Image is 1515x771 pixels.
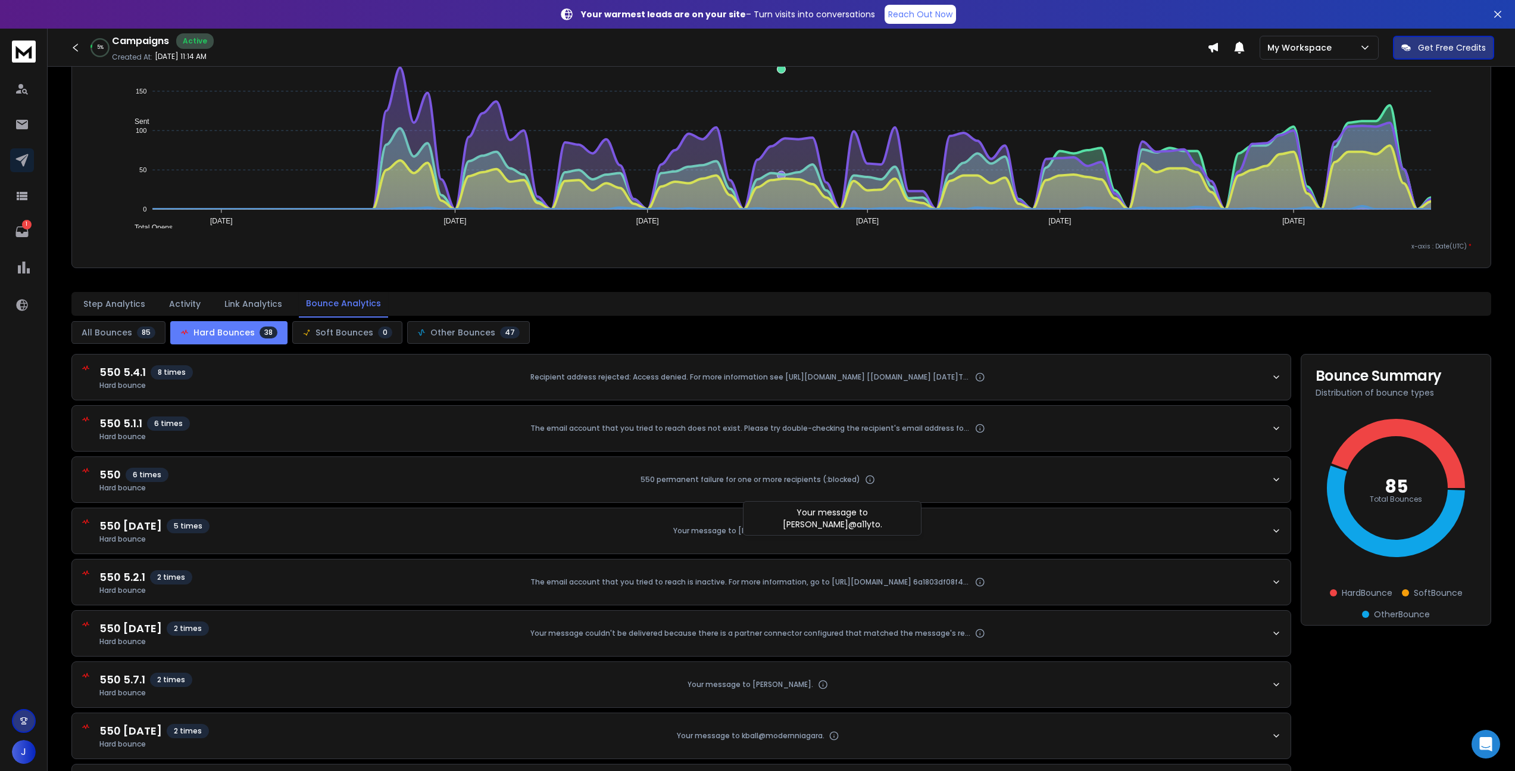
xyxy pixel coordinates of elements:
button: 550 5.2.12 timesHard bounceThe email account that you tried to reach is inactive. For more inform... [72,559,1291,605]
span: 38 [260,327,277,338]
span: Hard bounce [99,739,209,749]
div: Active [176,33,214,49]
p: [DATE] 11:14 AM [155,52,207,61]
button: Bounce Analytics [299,290,388,318]
text: Total Bounces [1370,494,1422,504]
span: Your message to [PERSON_NAME]. [688,680,813,689]
span: Your message couldn't be delivered because there is a partner connector configured that matched t... [530,629,971,638]
span: 550 5.4.1 [99,364,146,381]
span: Your message to kball@modernniagara. [677,731,824,741]
span: 8 times [151,365,193,380]
span: Sent [126,117,149,126]
tspan: 100 [136,127,146,134]
span: Total Opens [126,223,173,232]
button: Link Analytics [217,291,289,317]
span: 550 [DATE] [99,723,162,739]
span: 550 [DATE] [99,620,162,637]
span: 5 times [167,519,210,533]
span: Hard bounce [99,483,168,493]
tspan: 50 [139,166,146,173]
span: 550 5.1.1 [99,415,142,432]
p: Reach Out Now [888,8,952,20]
tspan: [DATE] [856,217,879,225]
span: Soft Bounces [316,327,373,338]
div: Open Intercom Messenger [1472,730,1500,758]
span: Other Bounce [1374,608,1430,620]
span: 0 [378,327,392,338]
button: 550 [DATE]5 timesHard bounceYour message to [PERSON_NAME]@a11yto. [72,508,1291,554]
span: Hard bounce [99,381,193,390]
span: 2 times [150,673,192,687]
tspan: [DATE] [1282,217,1305,225]
span: Soft Bounce [1414,587,1463,599]
button: 550 5.7.12 timesHard bounceYour message to [PERSON_NAME]. [72,662,1291,707]
button: 550 [DATE]2 timesHard bounceYour message couldn't be delivered because there is a partner connect... [72,611,1291,656]
span: Hard bounce [99,637,209,646]
button: Get Free Credits [1393,36,1494,60]
span: 550 [99,467,121,483]
span: Hard Bounces [193,327,255,338]
span: 550 [DATE] [99,518,162,534]
span: All Bounces [82,327,132,338]
p: Distribution of bounce types [1316,387,1476,399]
span: Other Bounces [430,327,495,338]
button: Activity [162,291,208,317]
span: 550 5.7.1 [99,671,145,688]
span: 550 permanent failure for one or more recipients (:blocked) [641,475,860,484]
span: 6 times [126,468,168,482]
strong: Your warmest leads are on your site [581,8,746,20]
h1: Campaigns [112,34,169,48]
p: 1 [22,220,32,229]
button: 550 [DATE]2 timesHard bounceYour message to kball@modernniagara. [72,713,1291,758]
tspan: [DATE] [443,217,466,225]
span: 2 times [167,621,209,636]
span: The email account that you tried to reach does not exist. Please try double-checking the recipien... [530,424,971,433]
button: 5506 timesHard bounce550 permanent failure for one or more recipients (:blocked) [72,457,1291,502]
button: J [12,740,36,764]
tspan: 150 [136,88,146,95]
span: 550 5.2.1 [99,569,145,586]
span: 6 times [147,416,190,431]
img: logo [12,41,36,63]
span: 2 times [150,570,192,585]
span: Hard Bounce [1342,587,1392,599]
span: Hard bounce [99,586,192,595]
p: My Workspace [1267,42,1336,54]
p: 5 % [97,44,104,51]
div: Your message to [PERSON_NAME]@a11yto. [743,501,922,536]
a: 1 [10,220,34,244]
tspan: [DATE] [210,217,233,225]
span: 47 [500,327,520,338]
button: 550 5.1.16 timesHard bounceThe email account that you tried to reach does not exist. Please try d... [72,406,1291,451]
span: Hard bounce [99,432,190,442]
p: Get Free Credits [1418,42,1486,54]
a: Reach Out Now [885,5,956,24]
span: 2 times [167,724,209,738]
span: 85 [137,327,155,338]
tspan: [DATE] [1049,217,1072,225]
p: – Turn visits into conversations [581,8,875,20]
span: Recipient address rejected: Access denied. For more information see [URL][DOMAIN_NAME] [[DOMAIN_N... [530,372,971,382]
text: 85 [1385,474,1408,499]
p: Created At: [112,52,152,62]
tspan: 0 [143,206,146,213]
tspan: [DATE] [636,217,659,225]
span: Hard bounce [99,688,192,698]
p: x-axis : Date(UTC) [91,242,1472,251]
span: Your message to [PERSON_NAME]@a11yto. [673,526,828,536]
span: Hard bounce [99,534,210,544]
button: 550 5.4.18 timesHard bounceRecipient address rejected: Access denied. For more information see [U... [72,355,1291,400]
h3: Bounce Summary [1316,369,1476,383]
button: Step Analytics [76,291,152,317]
span: The email account that you tried to reach is inactive. For more information, go to [URL][DOMAIN_N... [530,577,971,587]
